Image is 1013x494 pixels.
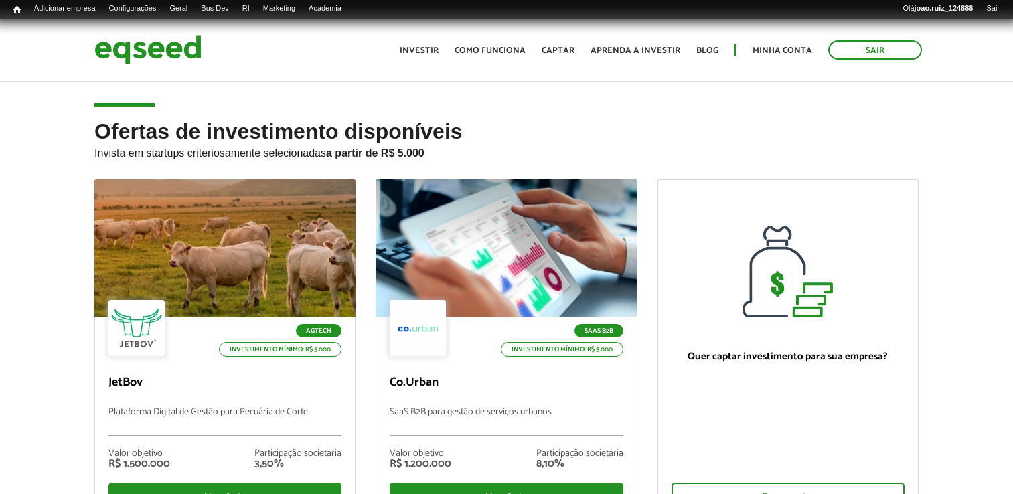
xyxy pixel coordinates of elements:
div: Valor objetivo [108,449,170,459]
img: EqSeed [94,32,202,68]
a: Aprenda a investir [591,46,680,55]
a: Sair [828,40,922,60]
a: Sair [980,3,1006,14]
p: Quer captar investimento para sua empresa? [672,351,905,363]
div: R$ 1.500.000 [108,459,170,469]
p: Invista em startups criteriosamente selecionadas [94,143,919,159]
a: Como funciona [455,46,526,55]
a: Academia [302,3,348,14]
a: Investir [400,46,439,55]
a: Blog [696,46,718,55]
p: Investimento mínimo: R$ 5.000 [501,342,623,357]
a: Minha conta [753,46,812,55]
a: Bus Dev [194,3,236,14]
strong: joao.ruiz_124888 [915,4,973,12]
p: Investimento mínimo: R$ 5.000 [219,342,341,357]
a: Marketing [256,3,302,14]
div: Participação societária [254,449,341,459]
div: R$ 1.200.000 [390,459,451,469]
h2: Ofertas de investimento disponíveis [94,120,919,179]
div: 8,10% [536,459,623,469]
p: Co.Urban [390,376,623,390]
a: Captar [542,46,574,55]
a: Configurações [102,3,163,14]
p: Agtech [296,324,341,337]
p: JetBov [108,376,341,390]
a: Início [7,3,27,16]
a: Geral [163,3,194,14]
div: Valor objetivo [390,449,451,459]
a: RI [236,3,256,14]
span: Início [13,5,21,14]
p: SaaS B2B para gestão de serviços urbanos [390,407,623,436]
div: Participação societária [536,449,623,459]
a: Adicionar empresa [27,3,102,14]
a: Olájoao.ruiz_124888 [896,3,980,14]
div: 3,50% [254,459,341,469]
strong: a partir de R$ 5.000 [326,147,424,159]
p: Plataforma Digital de Gestão para Pecuária de Corte [108,407,341,436]
p: SaaS B2B [574,324,623,337]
